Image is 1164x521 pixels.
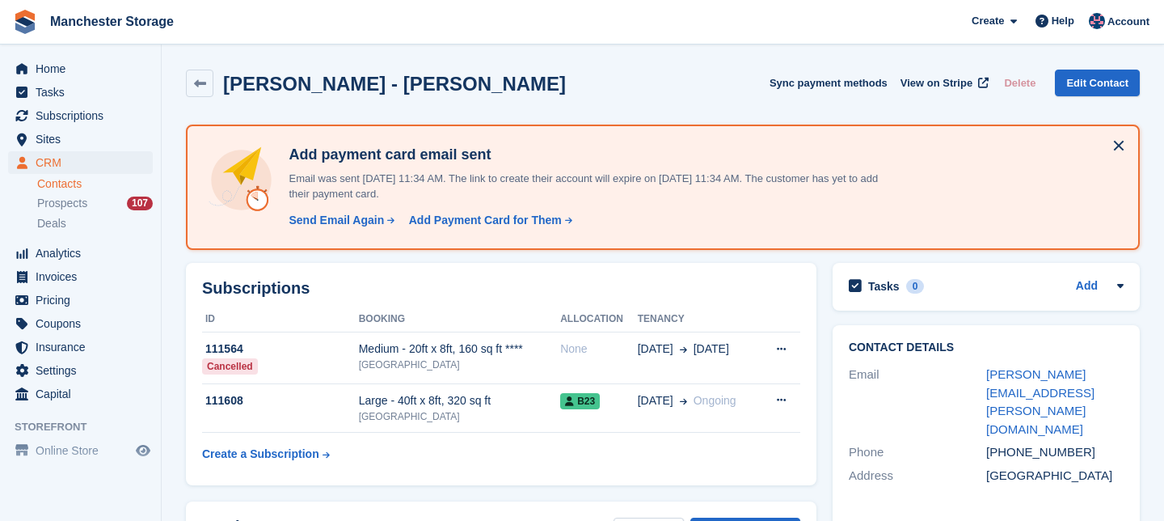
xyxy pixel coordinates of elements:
[36,57,133,80] span: Home
[8,439,153,462] a: menu
[868,279,900,294] h2: Tasks
[560,341,638,358] div: None
[560,307,638,333] th: Allocation
[8,359,153,382] a: menu
[1107,14,1149,30] span: Account
[8,242,153,265] a: menu
[8,265,153,288] a: menu
[972,13,1004,29] span: Create
[44,8,180,35] a: Manchester Storage
[986,367,1094,436] a: [PERSON_NAME][EMAIL_ADDRESS][PERSON_NAME][DOMAIN_NAME]
[8,151,153,174] a: menu
[202,279,800,298] h2: Subscriptions
[8,81,153,104] a: menu
[15,419,161,435] span: Storefront
[36,104,133,127] span: Subscriptions
[127,197,153,210] div: 107
[282,171,888,202] p: Email was sent [DATE] 11:34 AM. The link to create their account will expire on [DATE] 11:34 AM. ...
[997,70,1042,96] button: Delete
[8,312,153,335] a: menu
[202,341,359,358] div: 111564
[694,341,729,358] span: [DATE]
[1052,13,1074,29] span: Help
[202,307,359,333] th: ID
[638,341,673,358] span: [DATE]
[8,289,153,311] a: menu
[36,265,133,288] span: Invoices
[36,242,133,265] span: Analytics
[403,212,574,229] a: Add Payment Card for Them
[8,57,153,80] a: menu
[849,467,986,485] div: Address
[560,393,600,409] span: B23
[133,441,153,460] a: Preview store
[36,439,133,462] span: Online Store
[638,307,759,333] th: Tenancy
[770,70,888,96] button: Sync payment methods
[202,358,258,375] div: Cancelled
[849,366,986,438] div: Email
[359,409,560,424] div: [GEOGRAPHIC_DATA]
[1076,277,1098,296] a: Add
[638,392,673,409] span: [DATE]
[8,104,153,127] a: menu
[202,392,359,409] div: 111608
[13,10,37,34] img: stora-icon-8386f47178a22dfd0bd8f6a31ec36ba5ce8667c1dd55bd0f319d3a0aa187defe.svg
[37,215,153,232] a: Deals
[289,212,384,229] div: Send Email Again
[1055,70,1140,96] a: Edit Contact
[202,446,319,463] div: Create a Subscription
[359,392,560,409] div: Large - 40ft x 8ft, 320 sq ft
[359,307,560,333] th: Booking
[906,279,925,294] div: 0
[8,336,153,358] a: menu
[36,312,133,335] span: Coupons
[986,467,1124,485] div: [GEOGRAPHIC_DATA]
[223,73,566,95] h2: [PERSON_NAME] - [PERSON_NAME]
[36,359,133,382] span: Settings
[36,81,133,104] span: Tasks
[900,75,972,91] span: View on Stripe
[36,289,133,311] span: Pricing
[894,70,992,96] a: View on Stripe
[8,383,153,405] a: menu
[849,341,1124,354] h2: Contact Details
[36,151,133,174] span: CRM
[37,196,87,211] span: Prospects
[282,146,888,164] h4: Add payment card email sent
[36,128,133,150] span: Sites
[207,146,276,214] img: add-payment-card-4dbda4983b697a7845d177d07a5d71e8a16f1ec00487972de202a45f1e8132f5.svg
[202,439,330,469] a: Create a Subscription
[37,216,66,231] span: Deals
[36,336,133,358] span: Insurance
[849,443,986,462] div: Phone
[36,383,133,405] span: Capital
[37,195,153,212] a: Prospects 107
[359,341,560,358] div: Medium - 20ft x 8ft, 160 sq ft ****
[8,128,153,150] a: menu
[37,176,153,192] a: Contacts
[359,358,560,372] div: [GEOGRAPHIC_DATA]
[694,394,736,407] span: Ongoing
[986,443,1124,462] div: [PHONE_NUMBER]
[409,212,562,229] div: Add Payment Card for Them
